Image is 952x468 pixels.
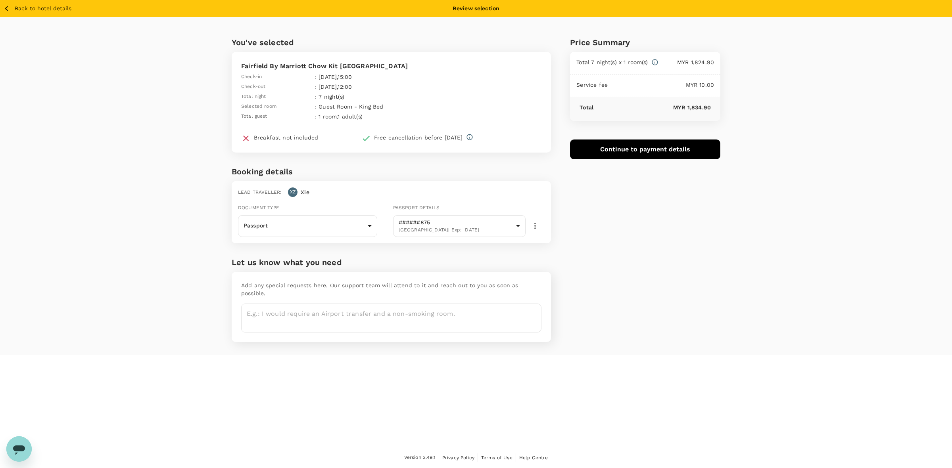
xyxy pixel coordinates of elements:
[241,93,266,101] span: Total night
[399,226,513,234] span: [GEOGRAPHIC_DATA] | Exp: [DATE]
[241,73,262,81] span: Check-in
[442,453,474,462] a: Privacy Policy
[593,103,711,111] p: MYR 1,834.90
[315,113,317,120] span: :
[319,93,449,101] p: 7 night(s)
[319,83,449,91] p: [DATE] , 12:00
[319,103,449,111] p: Guest Room - King Bed
[254,134,318,141] div: Breakfast not included
[319,113,449,120] p: 1 room , 1 adult(s)
[576,81,608,89] p: Service fee
[241,61,541,71] p: Fairfield By Marriott Chow Kit [GEOGRAPHIC_DATA]
[241,103,276,111] span: Selected room
[608,81,714,89] p: MYR 10.00
[519,453,548,462] a: Help Centre
[241,71,451,120] table: simple table
[238,205,279,210] span: Document type
[466,134,473,141] svg: Full refund before 2025-08-19 14:00 additional details from supplier : CANCEL PERMITTED UP TO 01 ...
[442,455,474,460] span: Privacy Policy
[232,256,551,269] h6: Let us know what you need
[319,73,449,81] p: [DATE] , 15:00
[232,36,551,49] h6: You've selected
[6,436,32,462] iframe: Button to launch messaging window
[453,4,499,12] div: Review selection
[576,58,648,66] p: Total 7 night(s) x 1 room(s)
[244,222,365,229] p: Passport
[393,205,440,210] span: Passport details
[404,454,436,462] span: Version 3.49.1
[570,36,720,49] div: Price Summary
[570,139,720,159] button: Continue to payment details
[315,93,317,101] span: :
[519,455,548,460] span: Help Centre
[580,103,593,111] p: Total
[315,103,317,111] span: :
[658,58,714,66] p: MYR 1,824.90
[481,453,512,462] a: Terms of Use
[374,134,463,141] div: Free cancellation before [DATE]
[290,188,296,196] span: XZ
[15,4,71,13] p: Back to hotel details
[241,83,265,91] span: Check-out
[399,218,513,226] p: ######875
[3,4,71,13] button: Back to hotel details
[241,113,267,120] span: Total guest
[238,189,282,195] span: Lead traveller :
[232,165,551,178] h6: Booking details
[238,216,377,236] div: Passport
[393,213,526,239] div: ######875[GEOGRAPHIC_DATA]| Exp: [DATE]
[301,188,309,196] p: Xie
[241,281,541,297] p: Add any special requests here. Our support team will attend to it and reach out to you as soon as...
[315,83,317,91] span: :
[315,73,317,81] span: :
[481,455,512,460] span: Terms of Use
